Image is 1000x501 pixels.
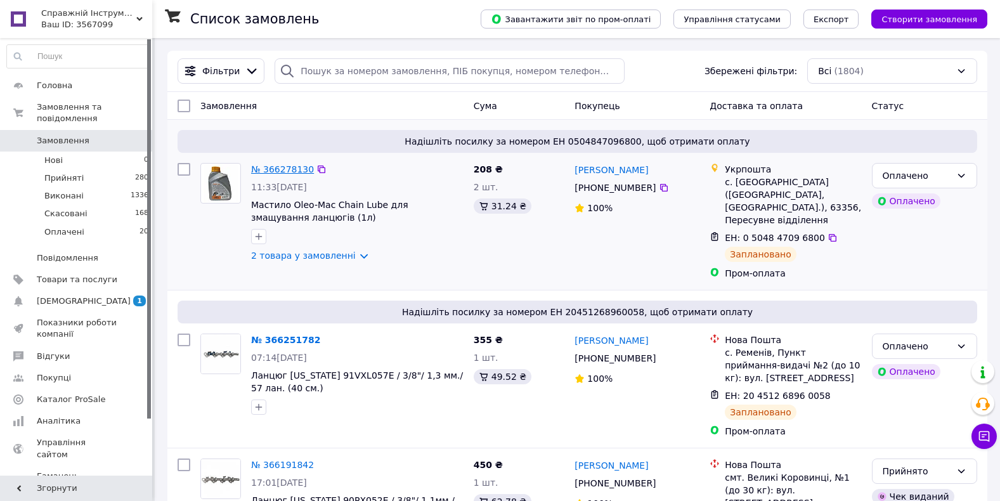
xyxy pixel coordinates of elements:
[725,176,861,226] div: с. [GEOGRAPHIC_DATA] ([GEOGRAPHIC_DATA], [GEOGRAPHIC_DATA].), 63356, Пересувне відділення
[575,164,648,176] a: [PERSON_NAME]
[834,66,864,76] span: (1804)
[491,13,651,25] span: Завантажити звіт по пром-оплаті
[251,478,307,488] span: 17:01[DATE]
[725,247,796,262] div: Заплановано
[37,135,89,146] span: Замовлення
[881,15,977,24] span: Створити замовлення
[474,460,503,470] span: 450 ₴
[37,80,72,91] span: Головна
[201,459,240,498] img: Фото товару
[883,464,951,478] div: Прийнято
[572,474,658,492] div: [PHONE_NUMBER]
[872,364,940,379] div: Оплачено
[872,101,904,111] span: Статус
[44,190,84,202] span: Виконані
[37,252,98,264] span: Повідомлення
[190,11,319,27] h1: Список замовлень
[251,353,307,363] span: 07:14[DATE]
[710,101,803,111] span: Доставка та оплата
[204,164,238,203] img: Фото товару
[200,334,241,374] a: Фото товару
[803,10,859,29] button: Експорт
[135,208,148,219] span: 168
[883,169,951,183] div: Оплачено
[575,334,648,347] a: [PERSON_NAME]
[725,391,831,401] span: ЕН: 20 4512 6896 0058
[37,274,117,285] span: Товари та послуги
[37,394,105,405] span: Каталог ProSale
[572,179,658,197] div: [PHONE_NUMBER]
[37,437,117,460] span: Управління сайтом
[44,172,84,184] span: Прийняті
[251,460,314,470] a: № 366191842
[474,182,498,192] span: 2 шт.
[474,198,531,214] div: 31.24 ₴
[251,335,320,345] a: № 366251782
[200,459,241,499] a: Фото товару
[725,459,861,471] div: Нова Пошта
[725,267,861,280] div: Пром-оплата
[725,346,861,384] div: с. Ременів, Пункт приймання-видачі №2 (до 10 кг): вул. [STREET_ADDRESS]
[183,306,972,318] span: Надішліть посилку за номером ЕН 20451268960058, щоб отримати оплату
[200,101,257,111] span: Замовлення
[587,374,613,384] span: 100%
[725,425,861,438] div: Пром-оплата
[725,163,861,176] div: Укрпошта
[202,65,240,77] span: Фільтри
[251,182,307,192] span: 11:33[DATE]
[814,15,849,24] span: Експорт
[37,415,81,427] span: Аналітика
[183,135,972,148] span: Надішліть посилку за номером ЕН 0504847096800, щоб отримати оплату
[37,351,70,362] span: Відгуки
[587,203,613,213] span: 100%
[131,190,148,202] span: 1336
[481,10,661,29] button: Завантажити звіт по пром-оплаті
[872,193,940,209] div: Оплачено
[251,164,314,174] a: № 366278130
[275,58,625,84] input: Пошук за номером замовлення, ПІБ покупця, номером телефону, Email, номером накладної
[44,226,84,238] span: Оплачені
[41,19,152,30] div: Ваш ID: 3567099
[705,65,797,77] span: Збережені фільтри:
[883,339,951,353] div: Оплачено
[135,172,148,184] span: 280
[44,155,63,166] span: Нові
[133,296,146,306] span: 1
[7,45,149,68] input: Пошук
[818,65,831,77] span: Всі
[144,155,148,166] span: 0
[725,405,796,420] div: Заплановано
[44,208,88,219] span: Скасовані
[37,317,117,340] span: Показники роботи компанії
[575,101,620,111] span: Покупець
[251,370,463,393] a: Ланцюг [US_STATE] 91VXL057E / 3/8"/ 1,3 мм./ 57 лан. (40 см.)
[37,296,131,307] span: [DEMOGRAPHIC_DATA]
[201,334,240,374] img: Фото товару
[474,335,503,345] span: 355 ₴
[673,10,791,29] button: Управління статусами
[251,251,356,261] a: 2 товара у замовленні
[41,8,136,19] span: Справжній Інструмент
[251,200,408,223] a: Мастило Oleo-Mac Chain Lube для змащування ланцюгів (1л)
[684,15,781,24] span: Управління статусами
[572,349,658,367] div: [PHONE_NUMBER]
[37,101,152,124] span: Замовлення та повідомлення
[575,459,648,472] a: [PERSON_NAME]
[971,424,997,449] button: Чат з покупцем
[725,233,825,243] span: ЕН: 0 5048 4709 6800
[474,164,503,174] span: 208 ₴
[474,369,531,384] div: 49.52 ₴
[474,478,498,488] span: 1 шт.
[474,353,498,363] span: 1 шт.
[200,163,241,204] a: Фото товару
[474,101,497,111] span: Cума
[871,10,987,29] button: Створити замовлення
[37,471,117,493] span: Гаманець компанії
[140,226,148,238] span: 20
[859,13,987,23] a: Створити замовлення
[725,334,861,346] div: Нова Пошта
[37,372,71,384] span: Покупці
